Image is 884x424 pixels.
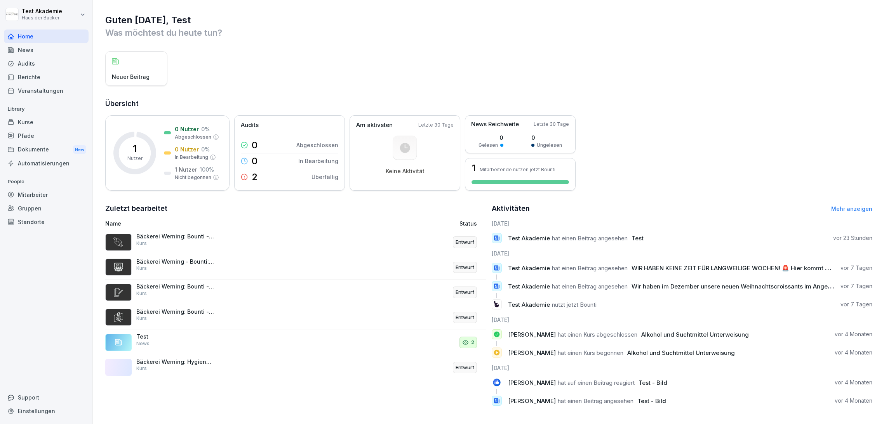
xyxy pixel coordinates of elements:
p: Neuer Beitrag [112,73,150,81]
span: hat einen Kurs abgeschlossen [558,331,637,338]
a: Audits [4,57,89,70]
p: Bäckerei Werning - Bounti: Wie erzeuge ich einen Benutzerbericht? [136,258,214,265]
h2: Aktivitäten [492,203,530,214]
p: vor 7 Tagen [840,264,872,272]
p: 2 [252,172,258,182]
p: 0 Nutzer [175,145,199,153]
p: News [136,340,150,347]
span: Test - Bild [637,397,666,405]
p: 100 % [200,165,214,174]
p: Bäckerei Werning: Bounti - Wie lege ich Benutzer an? [136,308,214,315]
p: Kurs [136,265,147,272]
h6: [DATE] [492,249,873,257]
p: 0 [531,134,562,142]
p: Test Akademie [22,8,62,15]
p: 0 % [201,125,210,133]
span: nutzt jetzt Bounti [552,301,597,308]
p: vor 4 Monaten [835,379,872,386]
p: Entwurf [456,314,474,321]
div: Dokumente [4,142,89,157]
span: hat einen Beitrag angesehen [552,235,628,242]
p: Haus der Bäcker [22,15,62,21]
span: Test Akademie [508,283,550,290]
p: Kurs [136,290,147,297]
span: Test - Bild [639,379,667,386]
div: Pfade [4,129,89,142]
p: Name [105,219,347,228]
a: Gruppen [4,202,89,215]
p: 2 [471,339,474,346]
p: People [4,176,89,188]
span: [PERSON_NAME] [508,331,556,338]
span: hat einen Beitrag angesehen [558,397,633,405]
a: Standorte [4,215,89,229]
p: Am aktivsten [356,121,393,130]
p: 0 [479,134,503,142]
p: Entwurf [456,238,474,246]
a: Mitarbeiter [4,188,89,202]
span: Test [632,235,644,242]
h6: [DATE] [492,364,873,372]
a: Kurse [4,115,89,129]
a: Berichte [4,70,89,84]
img: yv9h8086xynjfnu9qnkzu07k.png [105,284,132,301]
p: Entwurf [456,364,474,372]
p: Library [4,103,89,115]
span: Test Akademie [508,235,550,242]
p: Abgeschlossen [296,141,338,149]
div: Support [4,391,89,404]
h6: [DATE] [492,316,873,324]
p: 0 Nutzer [175,125,199,133]
p: Status [459,219,477,228]
span: [PERSON_NAME] [508,379,556,386]
p: vor 4 Monaten [835,397,872,405]
span: Alkohol und Suchtmittel Unterweisung [627,349,735,356]
p: vor 7 Tagen [840,282,872,290]
a: Veranstaltungen [4,84,89,97]
a: Bäckerei Werning: Hygieneschulung - Folgebelehrung gemäß § 42, 43 InfektionsschutzgesetzKursEntwurf [105,355,486,381]
p: 0 [252,141,258,150]
p: Test [136,333,214,340]
span: hat einen Beitrag angesehen [552,264,628,272]
p: Bäckerei Werning: Hygieneschulung - Folgebelehrung gemäß § 42, 43 Infektionsschutzgesetz [136,358,214,365]
a: Einstellungen [4,404,89,418]
a: Home [4,30,89,43]
p: Gelesen [479,142,498,149]
p: Kurs [136,315,147,322]
p: 0 [252,156,258,166]
img: pkjk7b66iy5o0dy6bqgs99sq.png [105,234,132,251]
p: Überfällig [311,173,338,181]
h2: Übersicht [105,98,872,109]
a: Automatisierungen [4,156,89,170]
p: vor 7 Tagen [840,301,872,308]
p: vor 4 Monaten [835,330,872,338]
img: y3z3y63wcjyhx73x8wr5r0l3.png [105,309,132,326]
p: vor 4 Monaten [835,349,872,356]
p: Nicht begonnen [175,174,211,181]
p: Kurs [136,240,147,247]
p: Was möchtest du heute tun? [105,26,872,39]
p: Keine Aktivität [386,168,425,175]
h1: Guten [DATE], Test [105,14,872,26]
a: Bäckerei Werning - Bounti: Wie erzeuge ich einen Benutzerbericht?KursEntwurf [105,255,486,280]
p: Bäckerei Werning: Bounti - Wie wird ein Kurs zugewiesen? [136,233,214,240]
a: Bäckerei Werning: Bounti - Wie wird ein Kurs zugewiesen?KursEntwurf [105,230,486,255]
div: New [73,145,86,154]
h6: [DATE] [492,219,873,228]
p: 1 [133,144,137,153]
a: Bäckerei Werning: Bounti - Wie lege ich Benutzer an?KursEntwurf [105,305,486,330]
p: 1 Nutzer [175,165,197,174]
img: h0ir0warzjvm1vzjfykkf11s.png [105,259,132,276]
p: Bäckerei Werning: Bounti - Wie erzeuge ich einen Kursbericht? [136,283,214,290]
a: News [4,43,89,57]
p: In Bearbeitung [298,157,338,165]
